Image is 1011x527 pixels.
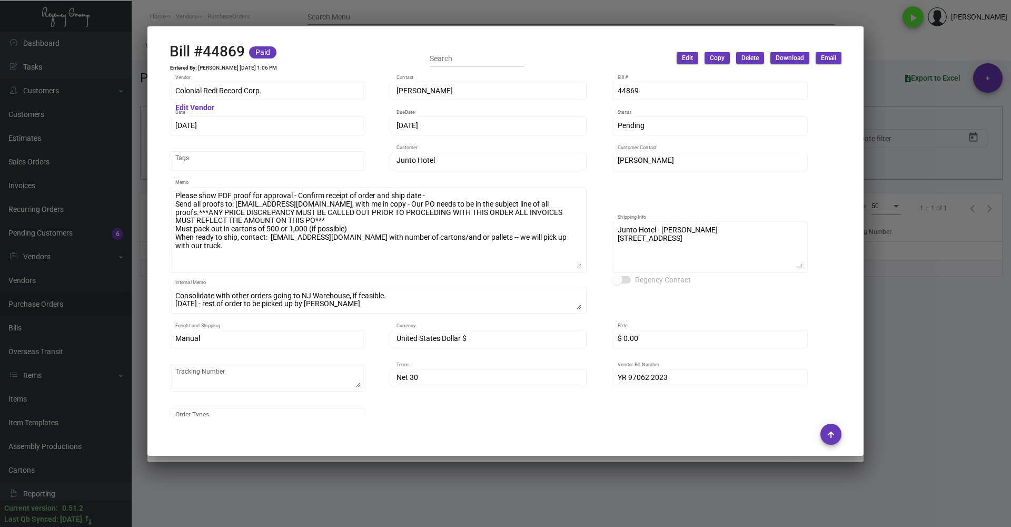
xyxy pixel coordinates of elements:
div: 0.51.2 [62,503,83,514]
div: Last Qb Synced: [DATE] [4,514,82,525]
span: Email [821,54,836,63]
button: Edit [677,52,698,64]
input: Vendor Bill Number [618,374,802,382]
span: Manual [175,334,200,343]
span: Download [776,54,804,63]
h2: Bill #44869 [170,43,245,61]
td: Entered By: [170,65,197,71]
mat-hint: Edit Vendor [175,104,214,112]
div: Current version: [4,503,58,514]
span: Pending [618,121,645,130]
button: Download [770,52,809,64]
td: [PERSON_NAME] [DATE] 1:06 PM [197,65,277,71]
button: Delete [736,52,764,64]
mat-chip: Paid [249,46,276,58]
span: Regency Contact [635,274,691,286]
span: Copy [710,54,725,63]
button: Email [816,52,841,64]
span: Edit [682,54,693,63]
span: Delete [741,54,759,63]
button: Copy [705,52,730,64]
